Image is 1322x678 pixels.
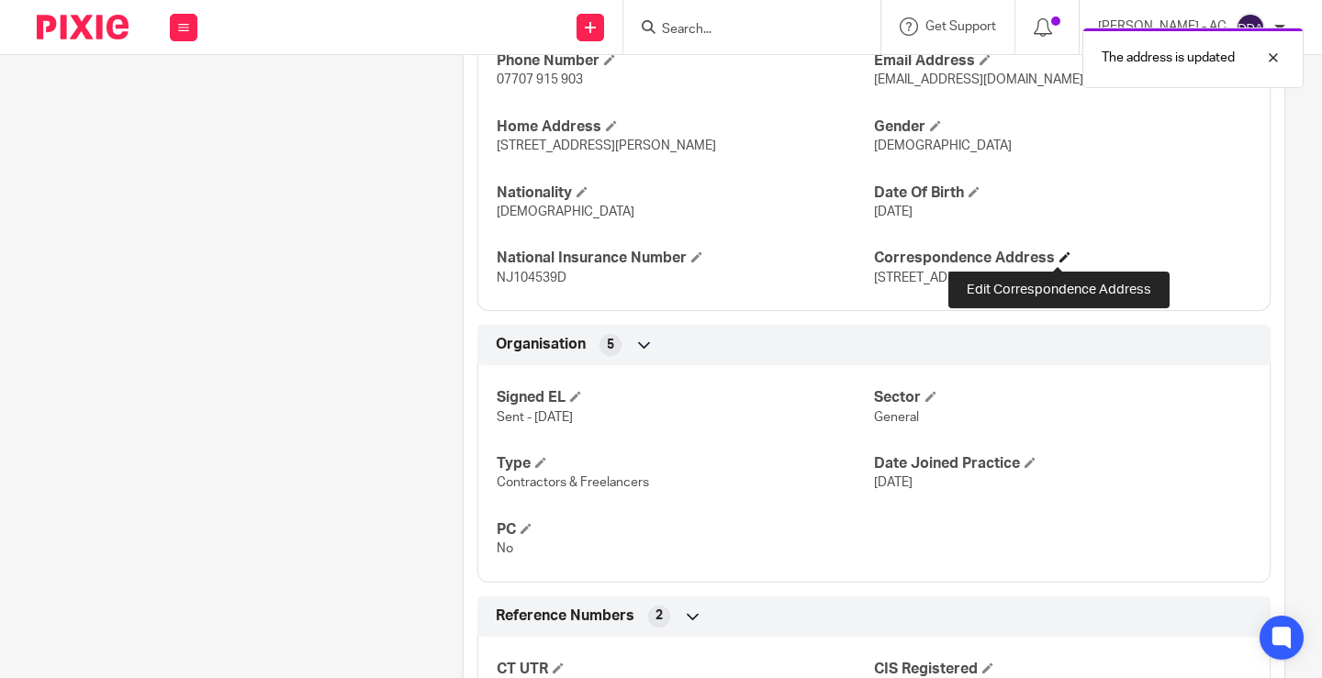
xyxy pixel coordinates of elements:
h4: National Insurance Number [497,249,874,268]
span: 5 [607,336,614,354]
h4: Home Address [497,117,874,137]
span: NJ104539D [497,272,566,284]
span: General [874,411,919,424]
span: [DATE] [874,206,913,218]
span: 2 [655,606,663,625]
span: Reference Numbers [496,606,634,626]
span: Sent - [DATE] [497,411,573,424]
h4: Signed EL [497,388,874,407]
span: [DEMOGRAPHIC_DATA] [874,139,1012,152]
h4: Gender [874,117,1251,137]
span: Organisation [496,335,586,354]
span: [DEMOGRAPHIC_DATA] [497,206,634,218]
h4: Date Of Birth [874,183,1251,203]
img: svg%3E [1236,13,1265,42]
h4: Phone Number [497,51,874,71]
h4: Type [497,454,874,473]
span: [STREET_ADDRESS][PERSON_NAME] [497,139,716,152]
h4: Correspondence Address [874,249,1251,268]
span: [DATE] [874,476,913,489]
h4: PC [497,520,874,539]
p: The address is updated [1102,49,1235,67]
h4: Sector [874,388,1251,407]
span: [STREET_ADDRESS][PERSON_NAME] [874,272,1093,284]
h4: Date Joined Practice [874,454,1251,473]
span: 07707 915 903 [497,73,583,86]
h4: Nationality [497,183,874,203]
span: Contractors & Freelancers [497,476,649,489]
input: Search [660,22,825,39]
span: No [497,542,513,555]
img: Pixie [37,15,129,39]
